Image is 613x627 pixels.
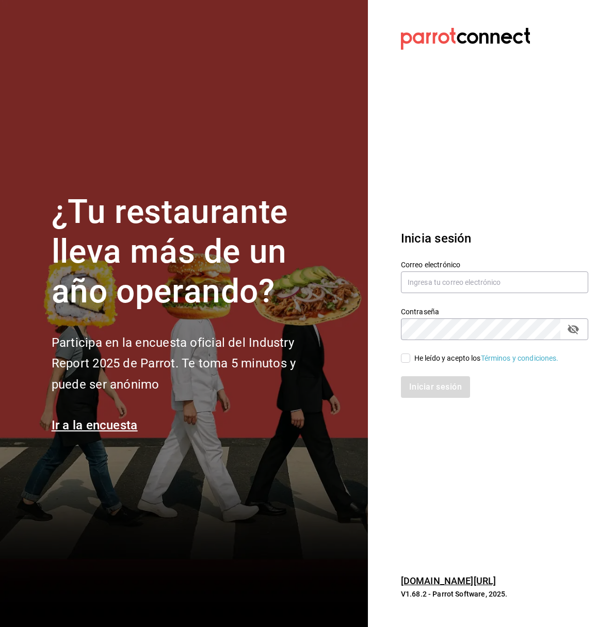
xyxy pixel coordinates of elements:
[564,320,582,338] button: passwordField
[401,589,588,599] p: V1.68.2 - Parrot Software, 2025.
[52,192,330,311] h1: ¿Tu restaurante lleva más de un año operando?
[401,229,588,248] h3: Inicia sesión
[401,575,496,586] a: [DOMAIN_NAME][URL]
[401,308,588,315] label: Contraseña
[52,332,330,395] h2: Participa en la encuesta oficial del Industry Report 2025 de Parrot. Te toma 5 minutos y puede se...
[401,261,588,268] label: Correo electrónico
[414,353,559,364] div: He leído y acepto los
[401,271,588,293] input: Ingresa tu correo electrónico
[481,354,559,362] a: Términos y condiciones.
[52,418,138,432] a: Ir a la encuesta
